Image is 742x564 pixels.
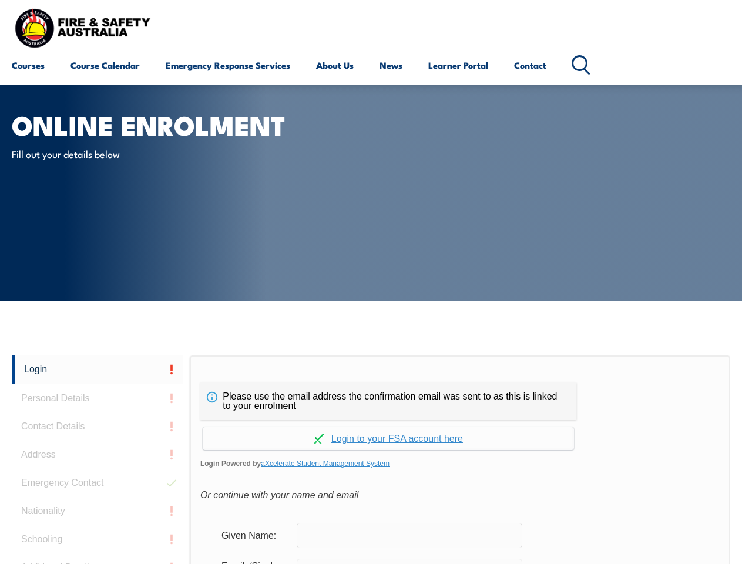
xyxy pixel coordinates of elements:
div: Or continue with your name and email [200,486,720,504]
span: Login Powered by [200,455,720,472]
a: Emergency Response Services [166,51,290,79]
a: Courses [12,51,45,79]
a: Contact [514,51,546,79]
h1: Online Enrolment [12,113,302,136]
a: Course Calendar [70,51,140,79]
div: Please use the email address the confirmation email was sent to as this is linked to your enrolment [200,382,576,420]
a: News [380,51,402,79]
a: aXcelerate Student Management System [261,459,390,468]
a: About Us [316,51,354,79]
a: Login [12,355,183,384]
img: Log in withaxcelerate [314,434,324,444]
div: Given Name: [212,524,297,546]
a: Learner Portal [428,51,488,79]
p: Fill out your details below [12,147,226,160]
